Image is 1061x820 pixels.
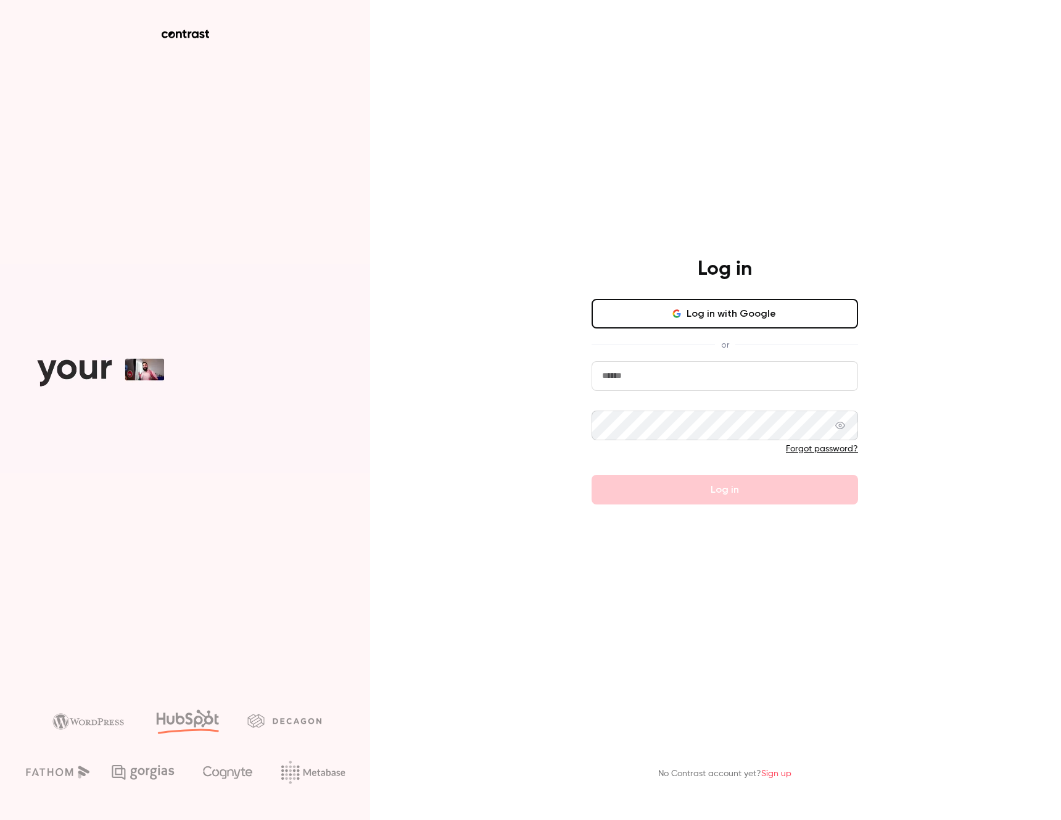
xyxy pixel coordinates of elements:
a: Sign up [761,769,791,778]
span: or [715,338,735,351]
h4: Log in [698,257,752,282]
p: No Contrast account yet? [658,768,791,780]
button: Log in with Google [592,299,858,328]
a: Forgot password? [786,445,858,453]
img: decagon [247,714,321,727]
